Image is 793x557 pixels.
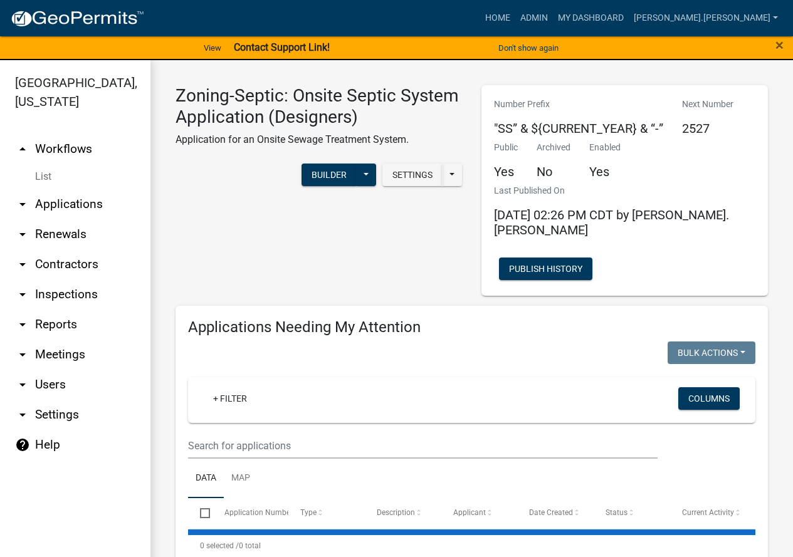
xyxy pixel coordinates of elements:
datatable-header-cell: Type [288,498,365,528]
h5: "SS” & ${CURRENT_YEAR} & “-” [494,121,663,136]
span: 0 selected / [200,541,239,550]
i: help [15,437,30,452]
span: × [775,36,784,54]
span: Type [300,508,317,517]
h4: Applications Needing My Attention [188,318,755,336]
button: Columns [678,387,740,410]
datatable-header-cell: Select [188,498,212,528]
a: Admin [515,6,553,30]
datatable-header-cell: Status [594,498,670,528]
datatable-header-cell: Current Activity [670,498,746,528]
a: [PERSON_NAME].[PERSON_NAME] [629,6,783,30]
i: arrow_drop_down [15,377,30,392]
i: arrow_drop_up [15,142,30,157]
p: Archived [537,141,570,154]
button: Don't show again [493,38,564,58]
span: Current Activity [682,508,734,517]
p: Public [494,141,518,154]
span: Applicant [453,508,486,517]
p: Number Prefix [494,98,663,111]
span: Description [377,508,415,517]
i: arrow_drop_down [15,347,30,362]
button: Builder [302,164,357,186]
a: Data [188,459,224,499]
i: arrow_drop_down [15,227,30,242]
h5: No [537,164,570,179]
i: arrow_drop_down [15,287,30,302]
span: Application Number [224,508,293,517]
i: arrow_drop_down [15,317,30,332]
a: Home [480,6,515,30]
datatable-header-cell: Application Number [212,498,288,528]
input: Search for applications [188,433,658,459]
a: My Dashboard [553,6,629,30]
h5: Yes [494,164,518,179]
a: Map [224,459,258,499]
span: Status [606,508,628,517]
p: Application for an Onsite Sewage Treatment System. [176,132,463,147]
span: [DATE] 02:26 PM CDT by [PERSON_NAME].[PERSON_NAME] [494,207,729,237]
h3: Zoning-Septic: Onsite Septic System Application (Designers) [176,85,463,127]
button: Bulk Actions [668,341,755,364]
span: Date Created [529,508,573,517]
h5: 2527 [682,121,733,136]
a: + Filter [203,387,257,410]
a: View [199,38,226,58]
p: Enabled [589,141,621,154]
datatable-header-cell: Applicant [441,498,517,528]
datatable-header-cell: Date Created [517,498,594,528]
button: Close [775,38,784,53]
button: Settings [382,164,443,186]
i: arrow_drop_down [15,407,30,422]
p: Next Number [682,98,733,111]
datatable-header-cell: Description [365,498,441,528]
wm-modal-confirm: Workflow Publish History [499,264,592,274]
i: arrow_drop_down [15,257,30,272]
h5: Yes [589,164,621,179]
strong: Contact Support Link! [234,41,330,53]
i: arrow_drop_down [15,197,30,212]
p: Last Published On [494,184,756,197]
button: Publish History [499,258,592,280]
